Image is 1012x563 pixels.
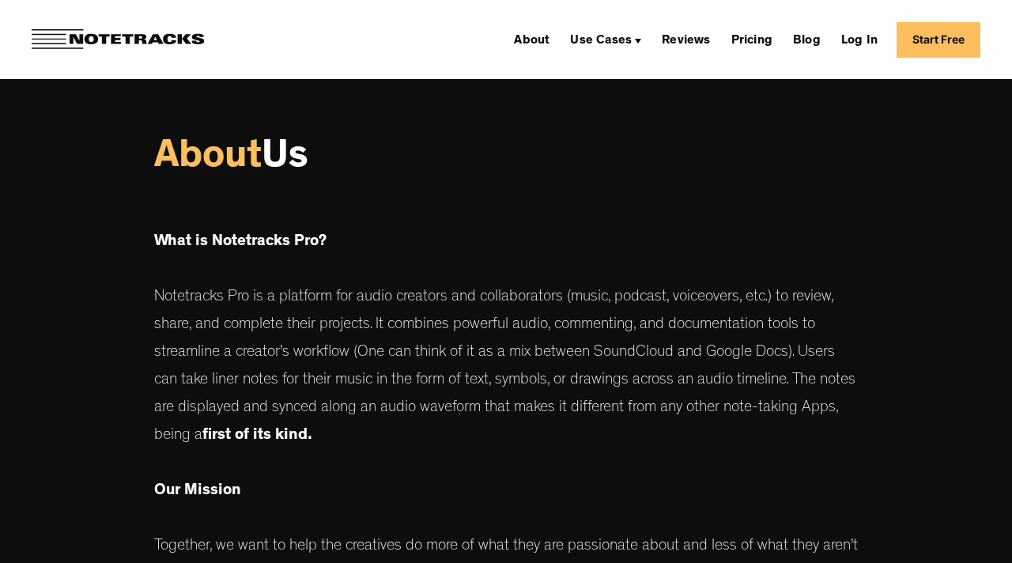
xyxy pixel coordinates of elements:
a: Blog [787,27,827,52]
span: About [154,139,262,179]
a: Log In [835,27,884,52]
a: Reviews [655,27,716,52]
strong: What is Notetracks Pro? [154,234,327,250]
strong: first of its kind. ‍ Our Mission [154,428,312,499]
a: Start Free [897,22,980,58]
div: Use Cases [570,35,632,47]
a: Pricing [725,27,779,52]
a: About [508,27,556,52]
div: Use Cases [564,27,648,52]
h1: Us [154,134,858,184]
